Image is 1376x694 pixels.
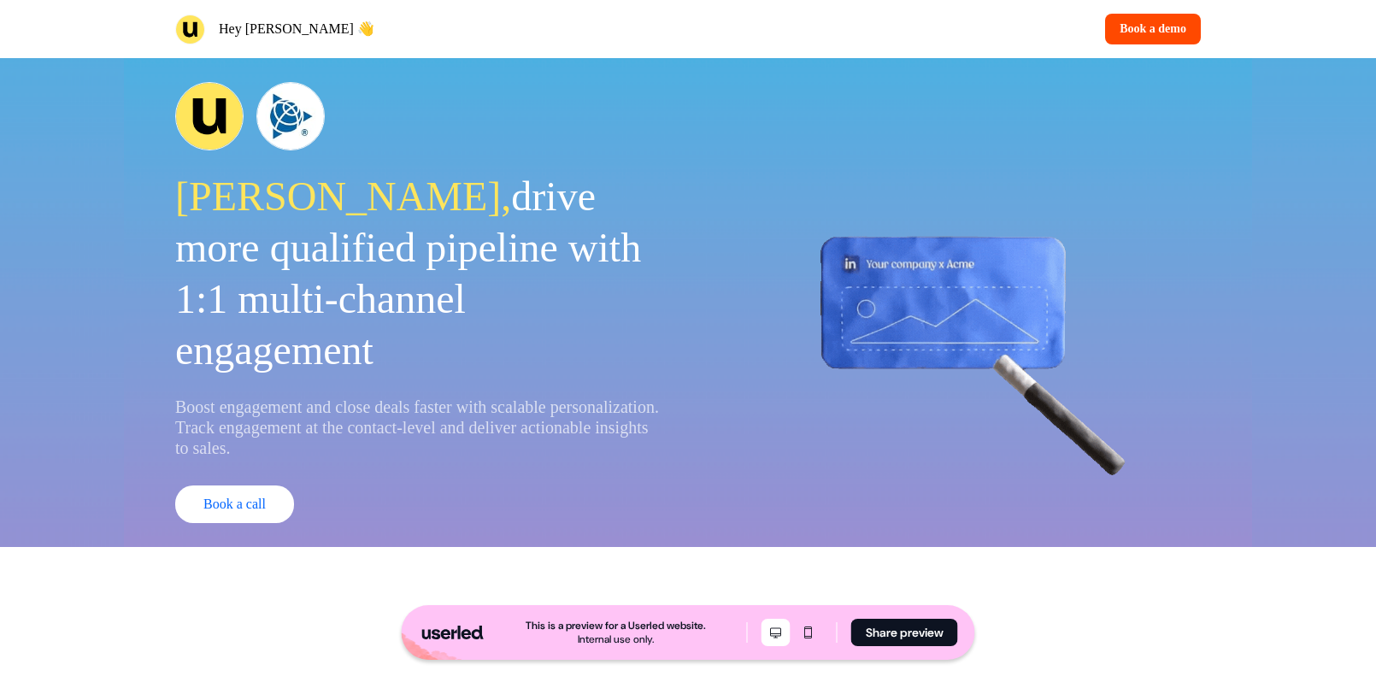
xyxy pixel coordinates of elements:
[175,173,511,219] span: [PERSON_NAME],
[794,619,823,646] button: Mobile mode
[219,19,374,39] p: Hey [PERSON_NAME] 👋
[1105,14,1201,44] button: Book a demo
[578,632,654,646] div: Internal use only.
[851,619,958,646] button: Share preview
[762,619,791,646] button: Desktop mode
[526,619,706,632] div: This is a preview for a Userled website.
[175,485,294,523] button: Book a call
[175,397,664,458] p: Boost engagement and close deals faster with scalable personalization. Track engagement at the co...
